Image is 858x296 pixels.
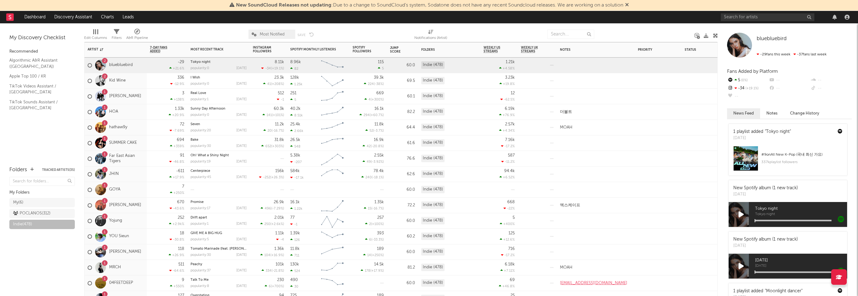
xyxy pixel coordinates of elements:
[421,186,445,193] div: Indie (478)
[272,207,283,210] span: -7.29 %
[190,200,247,204] div: Promise
[190,232,222,235] a: GIVE ME A BIG HUG
[109,171,119,177] a: JHIN
[290,129,303,133] div: 2.66k
[190,82,209,86] div: popularity: 0
[760,108,784,119] button: Notes
[190,278,209,282] a: Talk To Me
[727,84,769,92] div: -34
[374,200,384,204] div: 1.35k
[169,175,184,179] div: +17.9 %
[272,145,283,148] span: +303 %
[318,213,346,229] svg: Chart title
[499,129,515,133] div: +4.34 %
[13,221,32,228] div: Indie ( 478 )
[513,216,515,220] div: 5
[190,169,210,173] a: Centerpiece
[421,77,445,84] div: Indie (478)
[261,66,284,70] div: ( )
[421,201,445,209] div: Indie (478)
[9,177,75,186] input: Search for folders...
[508,153,515,157] div: 587
[190,216,207,219] a: Drift apart
[733,191,798,198] div: [DATE]
[769,84,810,92] div: --
[176,169,184,173] div: -611
[180,153,184,157] div: 91
[365,129,384,133] div: ( )
[169,113,184,117] div: +20.9 %
[810,76,852,84] div: --
[190,138,247,142] div: Bake
[290,200,300,204] div: 16.1k
[190,176,211,179] div: popularity: 45
[638,48,663,52] div: Priority
[810,84,852,92] div: --
[757,36,787,41] span: bluebluebird
[369,98,371,101] span: 4
[557,125,576,130] div: MOAH
[274,138,284,142] div: 31.8k
[373,176,383,179] span: -18.1 %
[378,60,384,64] div: 115
[371,114,383,117] span: +60.7 %
[318,167,346,182] svg: Chart title
[265,145,271,148] span: 652
[367,160,371,164] span: 49
[190,200,204,204] a: Promise
[170,144,184,148] div: +359 %
[281,98,284,101] span: -1
[178,60,184,64] div: -29
[290,144,301,148] div: 548
[150,46,175,53] span: 7-Day Fans Added
[109,63,133,68] a: bluebluebird
[178,216,184,220] div: 252
[318,104,346,120] svg: Chart title
[390,155,415,162] div: 76.6
[278,91,284,95] div: 512
[236,67,247,70] div: [DATE]
[112,26,122,45] div: Filters
[745,87,759,90] span: +19.1 %
[414,26,447,45] div: Notifications (Artist)
[267,82,271,86] span: 41
[727,108,760,119] button: News Feed
[260,32,285,36] span: Most Notified
[727,76,769,84] div: 5
[177,138,184,142] div: 694
[190,207,210,210] div: popularity: 17
[757,36,787,42] a: bluebluebird
[253,46,275,53] div: Instagram Followers
[88,48,134,51] div: Artist
[364,114,370,117] span: 294
[109,234,129,239] a: YOU Sieun
[170,191,184,195] div: +250 %
[182,91,184,95] div: 3
[290,82,302,86] div: 1.25k
[733,135,791,141] div: [DATE]
[190,92,247,95] div: Real Love
[175,107,184,111] div: 1.33k
[297,33,306,37] button: Save
[367,145,371,148] span: 42
[236,3,331,8] span: New SoundCloud Releases not updating
[13,210,51,217] div: POCLANOS ( 312 )
[84,26,107,45] div: Edit Columns
[769,76,810,84] div: --
[109,187,120,192] a: GOYA
[268,129,272,133] span: 20
[190,123,200,126] a: Seven
[363,160,384,164] div: ( )
[109,78,126,83] a: Kid Wine
[170,97,184,101] div: +138 %
[374,153,384,157] div: 2.55k
[177,76,184,80] div: 336
[757,53,827,56] span: -37 fans last week
[267,114,272,117] span: 141
[390,217,415,225] div: 60.0
[9,34,75,42] div: My Discovery Checklist
[263,129,284,133] div: ( )
[236,160,247,163] div: [DATE]
[505,76,515,80] div: 3.23k
[190,92,206,95] a: Real Love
